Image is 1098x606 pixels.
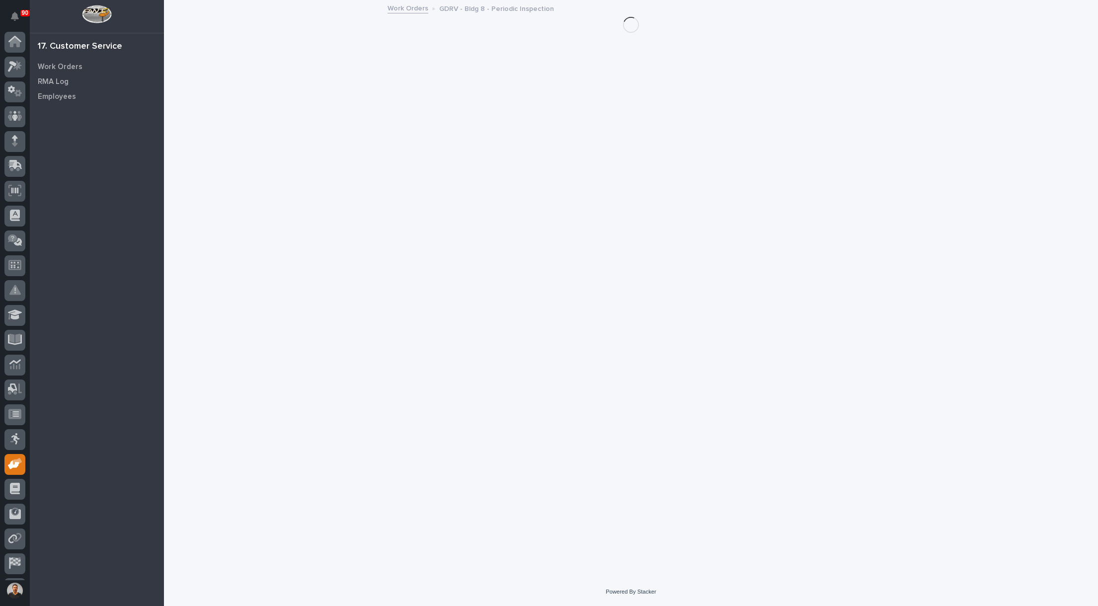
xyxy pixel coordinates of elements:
img: Workspace Logo [82,5,111,23]
button: users-avatar [4,580,25,601]
a: RMA Log [30,74,164,89]
p: Work Orders [38,63,82,72]
p: 90 [22,9,28,16]
a: Powered By Stacker [606,589,656,595]
a: Work Orders [388,2,428,13]
div: Notifications90 [12,12,25,28]
p: Employees [38,92,76,101]
p: GDRV - Bldg 8 - Periodic Inspection [439,2,554,13]
div: 17. Customer Service [38,41,122,52]
button: Notifications [4,6,25,27]
a: Work Orders [30,59,164,74]
a: Employees [30,89,164,104]
p: RMA Log [38,77,69,86]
